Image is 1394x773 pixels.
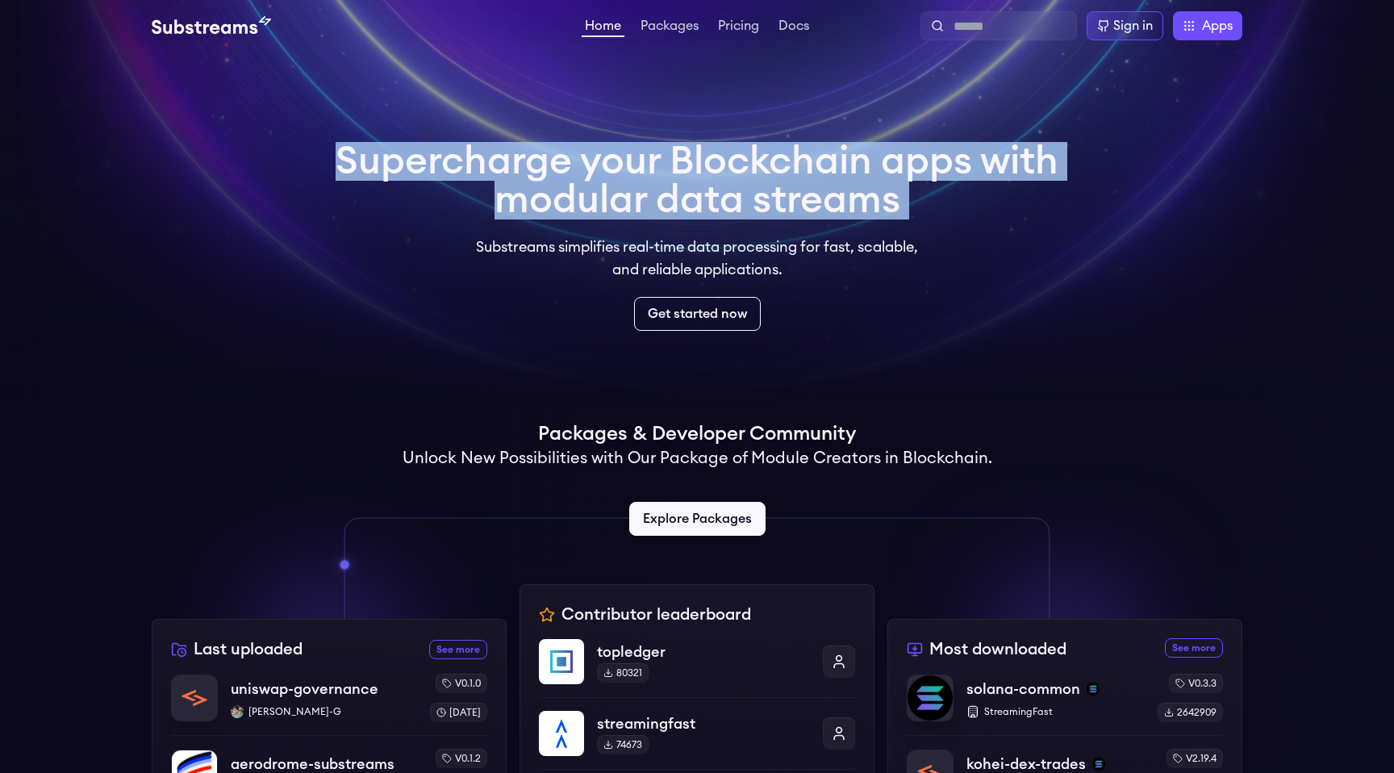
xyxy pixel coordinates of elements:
a: streamingfaststreamingfast74673 [539,697,855,769]
a: Home [582,19,624,37]
p: [PERSON_NAME]-G [231,705,417,718]
a: See more recently uploaded packages [429,640,487,659]
h1: Supercharge your Blockchain apps with modular data streams [336,142,1058,219]
a: Sign in [1087,11,1163,40]
a: See more most downloaded packages [1165,638,1223,658]
div: 80321 [597,663,649,683]
a: Docs [775,19,812,36]
img: topledger [539,639,584,684]
a: Packages [637,19,702,36]
p: streamingfast [597,712,810,735]
p: Substreams simplifies real-time data processing for fast, scalable, and reliable applications. [465,236,929,281]
a: topledgertopledger80321 [539,639,855,697]
img: streamingfast [539,711,584,756]
div: v2.19.4 [1167,749,1223,768]
a: Get started now [634,297,761,331]
p: solana-common [966,678,1080,700]
p: StreamingFast [966,705,1145,718]
img: Aaditya-G [231,705,244,718]
span: Apps [1202,16,1233,36]
a: solana-commonsolana-commonsolanaStreamingFastv0.3.32642909 [907,674,1223,735]
div: 2642909 [1158,703,1223,722]
div: v0.1.0 [436,674,487,693]
div: v0.1.2 [436,749,487,768]
a: Explore Packages [629,502,766,536]
h2: Unlock New Possibilities with Our Package of Module Creators in Blockchain. [403,447,992,470]
img: solana-common [908,675,953,721]
div: [DATE] [430,703,487,722]
img: Substream's logo [152,16,271,36]
a: Pricing [715,19,762,36]
img: solana [1087,683,1100,696]
img: uniswap-governance [172,675,217,721]
p: uniswap-governance [231,678,378,700]
img: solana [1092,758,1105,771]
p: topledger [597,641,810,663]
div: 74673 [597,735,649,754]
div: v0.3.3 [1169,674,1223,693]
h1: Packages & Developer Community [538,421,856,447]
a: uniswap-governanceuniswap-governanceAaditya-G[PERSON_NAME]-Gv0.1.0[DATE] [171,674,487,735]
div: Sign in [1113,16,1153,36]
